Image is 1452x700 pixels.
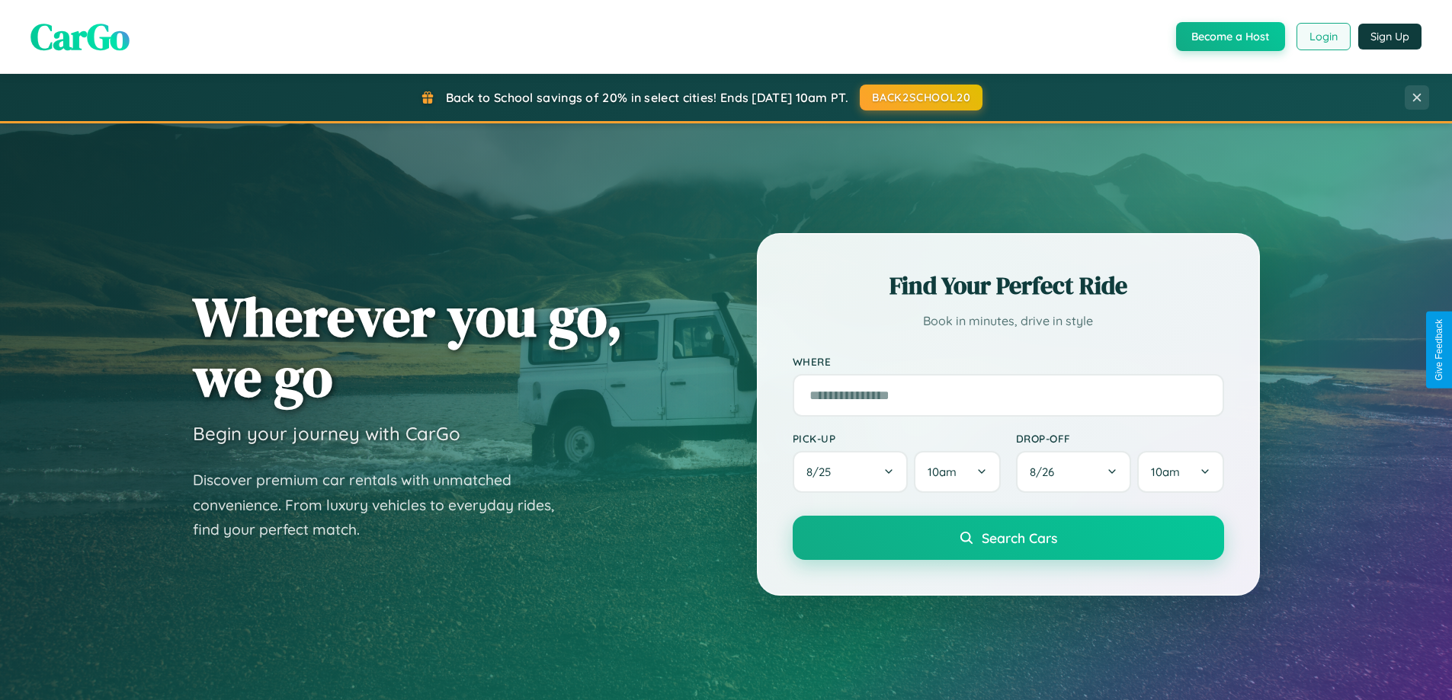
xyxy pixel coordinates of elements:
p: Book in minutes, drive in style [793,310,1224,332]
button: 10am [1137,451,1223,493]
span: 10am [928,465,957,479]
h3: Begin your journey with CarGo [193,422,460,445]
button: Become a Host [1176,22,1285,51]
button: Sign Up [1358,24,1422,50]
label: Where [793,355,1224,368]
button: BACK2SCHOOL20 [860,85,982,110]
span: 8 / 26 [1030,465,1062,479]
label: Drop-off [1016,432,1224,445]
span: CarGo [30,11,130,62]
span: Search Cars [982,529,1057,546]
button: 8/26 [1016,451,1132,493]
h2: Find Your Perfect Ride [793,269,1224,302]
span: Back to School savings of 20% in select cities! Ends [DATE] 10am PT. [446,90,848,105]
span: 10am [1151,465,1180,479]
button: 10am [914,451,1000,493]
h1: Wherever you go, we go [193,286,623,407]
button: Login [1297,23,1351,50]
div: Give Feedback [1434,319,1444,381]
button: Search Cars [793,516,1224,560]
label: Pick-up [793,432,1001,445]
p: Discover premium car rentals with unmatched convenience. From luxury vehicles to everyday rides, ... [193,468,574,542]
button: 8/25 [793,451,909,493]
span: 8 / 25 [806,465,838,479]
